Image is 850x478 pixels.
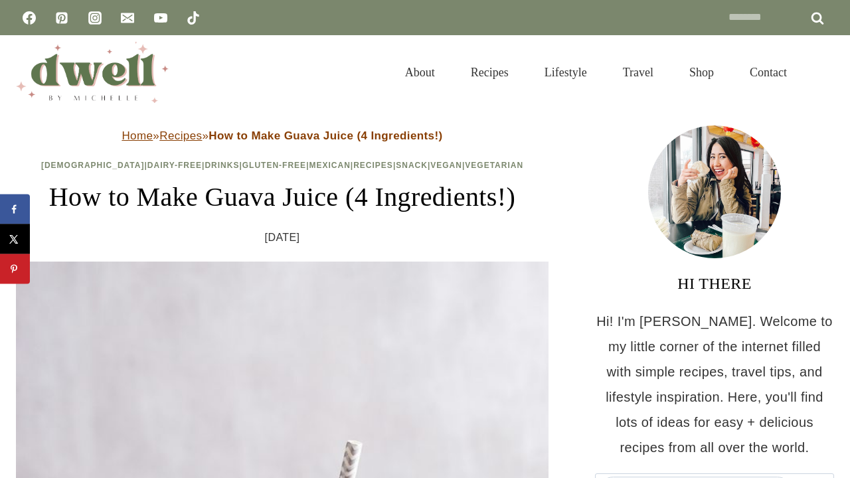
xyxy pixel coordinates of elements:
a: TikTok [180,5,207,31]
a: Snack [396,161,428,170]
a: Lifestyle [527,49,605,96]
p: Hi! I'm [PERSON_NAME]. Welcome to my little corner of the internet filled with simple recipes, tr... [595,309,834,460]
a: About [387,49,453,96]
a: Dairy-Free [147,161,202,170]
a: Recipes [353,161,393,170]
a: Vegan [430,161,462,170]
button: View Search Form [811,61,834,84]
img: DWELL by michelle [16,42,169,103]
h3: HI THERE [595,272,834,295]
a: Contact [732,49,805,96]
time: [DATE] [265,228,300,248]
a: Travel [605,49,671,96]
a: Drinks [205,161,239,170]
a: Pinterest [48,5,75,31]
strong: How to Make Guava Juice (4 Ingredients!) [209,129,442,142]
a: YouTube [147,5,174,31]
span: | | | | | | | | [41,161,523,170]
a: Recipes [453,49,527,96]
a: Mexican [309,161,350,170]
a: Facebook [16,5,42,31]
a: Instagram [82,5,108,31]
a: Recipes [159,129,202,142]
a: Email [114,5,141,31]
h1: How to Make Guava Juice (4 Ingredients!) [16,177,549,217]
a: Vegetarian [465,161,523,170]
a: Shop [671,49,732,96]
a: [DEMOGRAPHIC_DATA] [41,161,145,170]
a: Gluten-Free [242,161,306,170]
nav: Primary Navigation [387,49,805,96]
span: » » [122,129,442,142]
a: Home [122,129,153,142]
